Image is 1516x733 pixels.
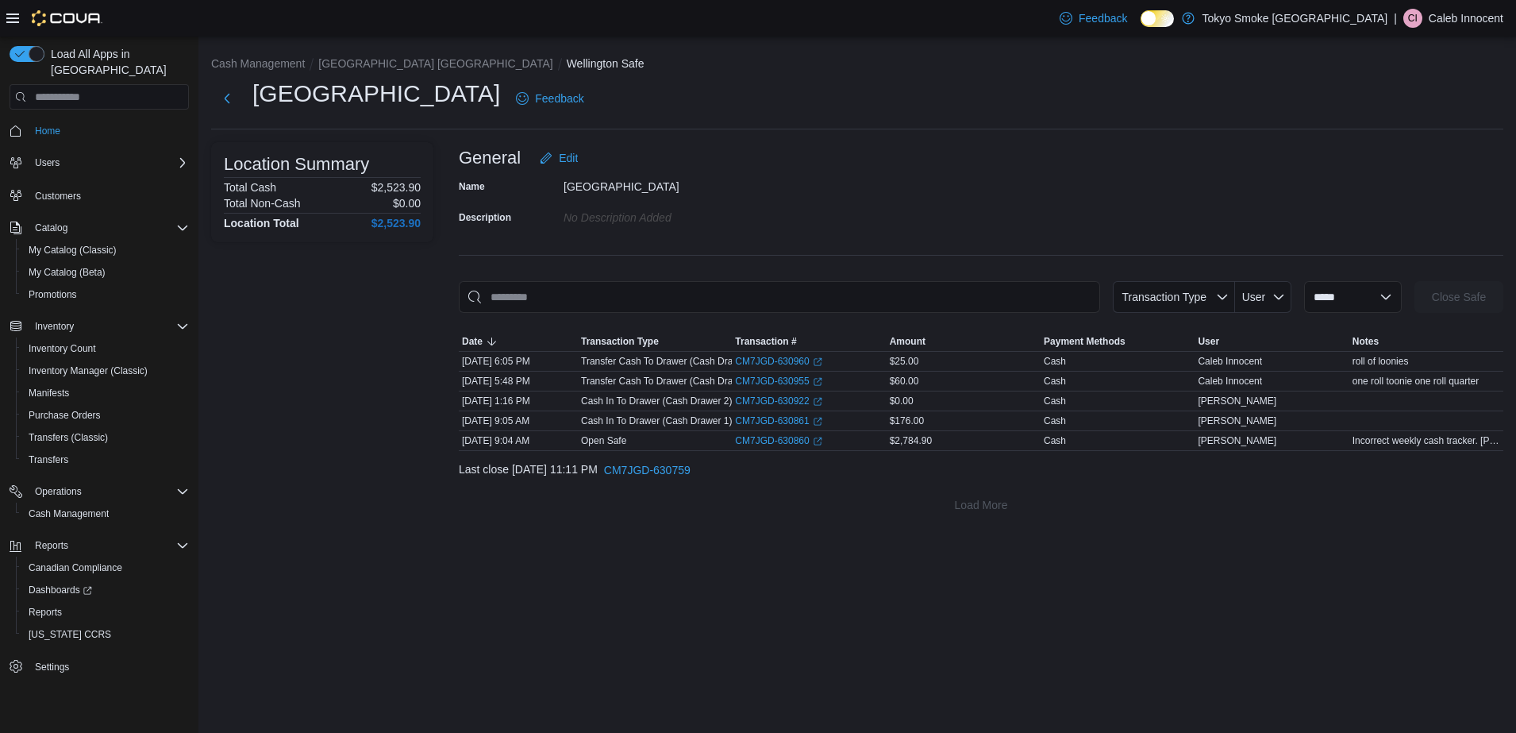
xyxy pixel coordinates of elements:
[1044,335,1125,348] span: Payment Methods
[29,507,109,520] span: Cash Management
[533,142,584,174] button: Edit
[1041,332,1195,351] button: Payment Methods
[22,285,189,304] span: Promotions
[1403,9,1422,28] div: Caleb Innocent
[29,657,189,677] span: Settings
[35,661,69,673] span: Settings
[29,185,189,205] span: Customers
[1242,291,1266,303] span: User
[462,335,483,348] span: Date
[1432,289,1486,305] span: Close Safe
[22,428,189,447] span: Transfers (Classic)
[1352,355,1409,368] span: roll of loonies
[510,83,590,114] a: Feedback
[459,332,578,351] button: Date
[29,244,117,257] span: My Catalog (Classic)
[224,155,369,174] h3: Location Summary
[1044,434,1066,447] div: Cash
[1414,281,1503,313] button: Close Safe
[890,335,925,348] span: Amount
[3,534,195,557] button: Reports
[1198,335,1219,348] span: User
[1198,395,1276,407] span: [PERSON_NAME]
[22,406,189,425] span: Purchase Orders
[535,91,583,106] span: Feedback
[16,601,195,623] button: Reports
[890,395,914,407] span: $0.00
[224,197,301,210] h6: Total Non-Cash
[22,361,154,380] a: Inventory Manager (Classic)
[459,431,578,450] div: [DATE] 9:04 AM
[22,625,189,644] span: Washington CCRS
[16,338,195,360] button: Inventory Count
[371,217,421,230] h4: $2,523.90
[581,375,760,388] p: Transfer Cash To Drawer (Cash Drawer 1)
[735,335,796,348] span: Transaction #
[22,339,102,358] a: Inventory Count
[1044,415,1066,427] div: Cash
[252,78,500,110] h1: [GEOGRAPHIC_DATA]
[29,536,189,555] span: Reports
[22,504,115,523] a: Cash Management
[22,361,189,380] span: Inventory Manager (Classic)
[16,426,195,449] button: Transfers (Classic)
[22,285,83,304] a: Promotions
[29,187,87,206] a: Customers
[16,404,195,426] button: Purchase Orders
[459,392,578,411] div: [DATE] 1:16 PM
[735,415,821,427] a: CM7JGD-630861External link
[211,83,243,114] button: Next
[22,263,189,282] span: My Catalog (Beta)
[1044,375,1066,388] div: Cash
[735,355,821,368] a: CM7JGD-630960External link
[1122,291,1207,303] span: Transaction Type
[35,320,74,333] span: Inventory
[211,56,1503,75] nav: An example of EuiBreadcrumbs
[581,355,760,368] p: Transfer Cash To Drawer (Cash Drawer 1)
[22,625,117,644] a: [US_STATE] CCRS
[29,122,67,141] a: Home
[955,497,1008,513] span: Load More
[22,406,107,425] a: Purchase Orders
[29,584,92,596] span: Dashboards
[29,266,106,279] span: My Catalog (Beta)
[22,504,189,523] span: Cash Management
[211,57,305,70] button: Cash Management
[1352,375,1479,388] span: one roll toonie one roll quarter
[1053,2,1133,34] a: Feedback
[29,121,189,141] span: Home
[22,603,189,622] span: Reports
[22,603,68,622] a: Reports
[29,606,62,619] span: Reports
[890,375,919,388] span: $60.00
[22,339,189,358] span: Inventory Count
[735,434,821,447] a: CM7JGD-630860External link
[29,453,68,466] span: Transfers
[29,431,108,444] span: Transfers (Classic)
[16,360,195,382] button: Inventory Manager (Classic)
[16,579,195,601] a: Dashboards
[35,190,81,203] span: Customers
[29,218,74,237] button: Catalog
[890,415,924,427] span: $176.00
[732,332,886,351] button: Transaction #
[1235,281,1291,313] button: User
[813,397,822,407] svg: External link
[3,480,195,503] button: Operations
[735,375,821,388] a: CM7JGD-630955External link
[890,434,932,447] span: $2,784.90
[598,454,697,486] button: CM7JGD-630759
[29,317,189,336] span: Inventory
[459,454,1503,486] div: Last close [DATE] 11:11 PM
[29,409,101,422] span: Purchase Orders
[44,46,189,78] span: Load All Apps in [GEOGRAPHIC_DATA]
[1352,335,1379,348] span: Notes
[459,352,578,371] div: [DATE] 6:05 PM
[16,503,195,525] button: Cash Management
[559,150,578,166] span: Edit
[1198,355,1262,368] span: Caleb Innocent
[16,623,195,646] button: [US_STATE] CCRS
[3,183,195,206] button: Customers
[22,558,189,577] span: Canadian Compliance
[1198,375,1262,388] span: Caleb Innocent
